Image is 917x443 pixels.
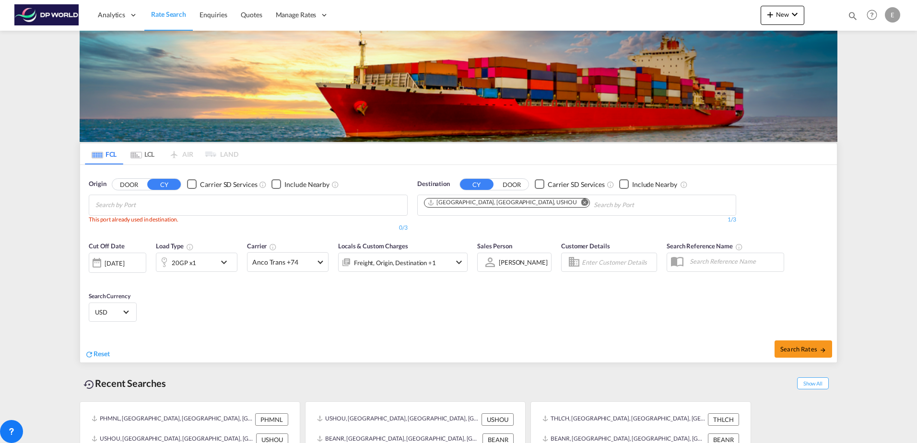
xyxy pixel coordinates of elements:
[427,198,577,207] div: Houston, TX, USHOU
[80,31,837,142] img: LCL+%26+FCL+BACKGROUND.png
[259,181,267,188] md-icon: Unchecked: Search for CY (Container Yard) services for all selected carriers.Checked : Search for...
[89,224,408,232] div: 0/3
[14,4,79,26] img: c08ca190194411f088ed0f3ba295208c.png
[575,198,589,208] button: Remove
[761,6,804,25] button: icon-plus 400-fgNewicon-chevron-down
[186,243,194,251] md-icon: icon-information-outline
[561,242,610,250] span: Customer Details
[276,10,317,20] span: Manage Rates
[885,7,900,23] div: E
[680,181,688,188] md-icon: Unchecked: Ignores neighbouring ports when fetching rates.Checked : Includes neighbouring ports w...
[354,256,436,269] div: Freight Origin Destination Factory Stuffing
[338,253,468,272] div: Freight Origin Destination Factory Stuffingicon-chevron-down
[417,216,736,224] div: 1/3
[667,242,743,250] span: Search Reference Name
[269,243,277,251] md-icon: The selected Trucker/Carrierwill be displayed in the rate results If the rates are from another f...
[764,9,776,20] md-icon: icon-plus 400-fg
[780,345,826,353] span: Search Rates
[423,195,689,213] md-chips-wrap: Chips container. Use arrow keys to select chips.
[156,253,237,272] div: 20GP x1icon-chevron-down
[200,180,257,189] div: Carrier SD Services
[200,11,227,19] span: Enquiries
[172,256,196,269] div: 20GP x1
[417,179,450,189] span: Destination
[847,11,858,25] div: icon-magnify
[477,242,512,250] span: Sales Person
[864,7,885,24] div: Help
[619,179,677,189] md-checkbox: Checkbox No Ink
[92,413,253,426] div: PHMNL, Manila, Philippines, South East Asia, Asia Pacific
[317,413,479,426] div: USHOU, Houston, TX, United States, North America, Americas
[89,292,130,300] span: Search Currency
[147,179,181,190] button: CY
[542,413,705,426] div: THLCH, Laem Chabang, Thailand, South East Asia, Asia Pacific
[864,7,880,23] span: Help
[105,259,124,268] div: [DATE]
[218,256,235,268] md-icon: icon-chevron-down
[735,243,743,251] md-icon: Your search will be saved by the below given name
[820,347,826,353] md-icon: icon-arrow-right
[775,340,832,358] button: Search Ratesicon-arrow-right
[708,413,739,426] div: THLCH
[764,11,800,18] span: New
[247,242,277,250] span: Carrier
[453,256,465,268] md-icon: icon-chevron-down
[582,255,654,269] input: Enter Customer Details
[252,257,315,267] span: Anco Trans +74
[80,165,837,362] div: OriginDOOR CY Checkbox No InkUnchecked: Search for CY (Container Yard) services for all selected ...
[535,179,605,189] md-checkbox: Checkbox No Ink
[123,143,162,164] md-tab-item: LCL
[89,242,125,250] span: Cut Off Date
[89,253,146,273] div: [DATE]
[85,350,94,359] md-icon: icon-refresh
[847,11,858,21] md-icon: icon-magnify
[427,198,579,207] div: Press delete to remove this chip.
[271,179,329,189] md-checkbox: Checkbox No Ink
[499,258,548,266] div: [PERSON_NAME]
[797,377,829,389] span: Show All
[460,179,494,190] button: CY
[112,179,146,190] button: DOOR
[94,195,190,213] md-chips-wrap: Chips container with autocompletion. Enter the text area, type text to search, and then use the u...
[495,179,529,190] button: DOOR
[94,305,131,319] md-select: Select Currency: $ USDUnited States Dollar
[255,413,288,426] div: PHMNL
[187,179,257,189] md-checkbox: Checkbox No Ink
[331,181,339,188] md-icon: Unchecked: Ignores neighbouring ports when fetching rates.Checked : Includes neighbouring ports w...
[89,179,106,189] span: Origin
[95,308,122,316] span: USD
[789,9,800,20] md-icon: icon-chevron-down
[685,254,784,268] input: Search Reference Name
[80,373,170,394] div: Recent Searches
[89,272,96,285] md-datepicker: Select
[83,379,95,390] md-icon: icon-backup-restore
[85,143,123,164] md-tab-item: FCL
[284,180,329,189] div: Include Nearby
[85,349,110,360] div: icon-refreshReset
[548,180,605,189] div: Carrier SD Services
[241,11,262,19] span: Quotes
[607,181,614,188] md-icon: Unchecked: Search for CY (Container Yard) services for all selected carriers.Checked : Search for...
[94,350,110,358] span: Reset
[89,216,408,224] div: This port already used in destination.
[482,413,514,426] div: USHOU
[498,256,549,269] md-select: Sales Person: Eric Marsh
[98,10,125,20] span: Analytics
[85,143,238,164] md-pagination-wrapper: Use the left and right arrow keys to navigate between tabs
[151,10,186,18] span: Rate Search
[95,198,187,213] input: Chips input.
[594,198,685,213] input: Chips input.
[632,180,677,189] div: Include Nearby
[156,242,194,250] span: Load Type
[338,242,408,250] span: Locals & Custom Charges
